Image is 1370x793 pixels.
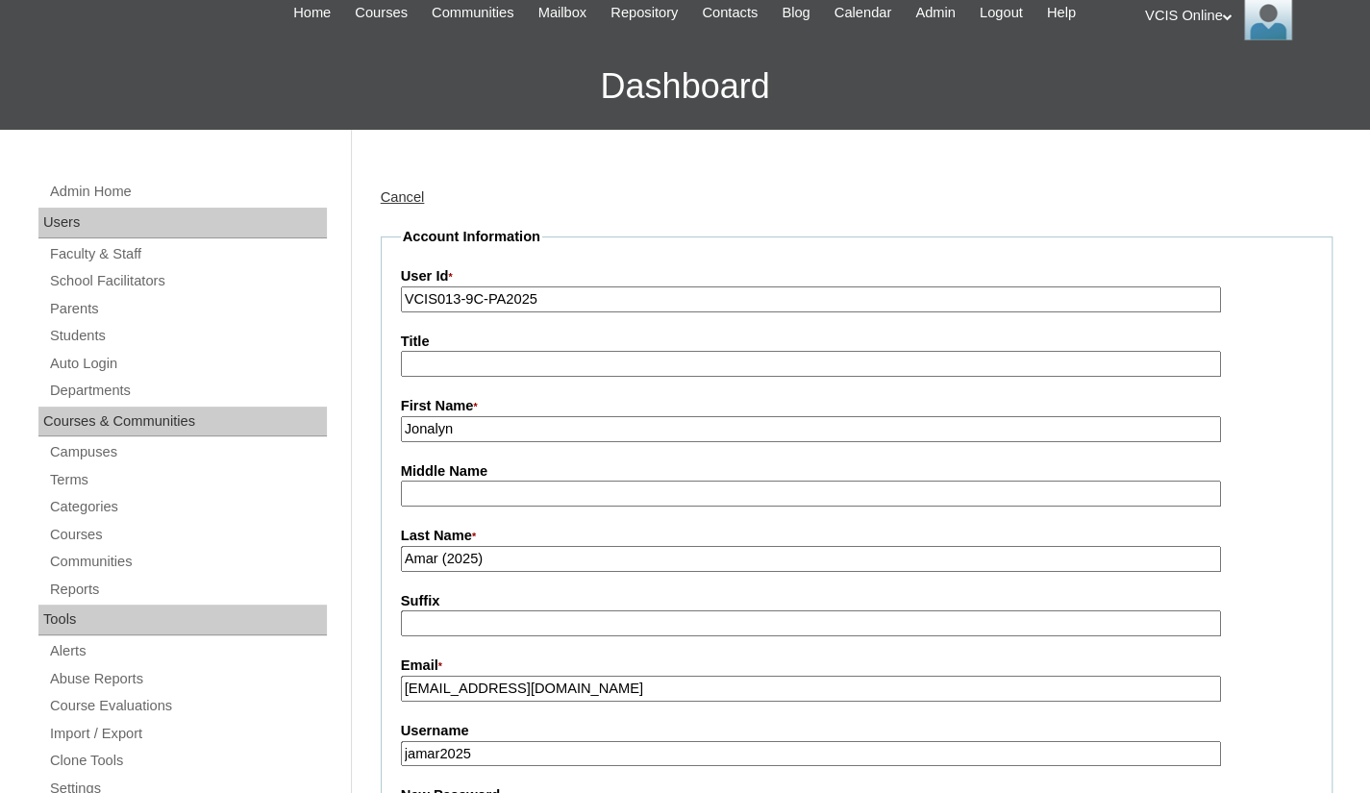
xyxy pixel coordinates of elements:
a: Alerts [48,639,327,663]
a: Calendar [825,2,901,24]
span: Help [1047,2,1076,24]
a: Admin [906,2,965,24]
a: Mailbox [529,2,597,24]
a: Categories [48,495,327,519]
a: Abuse Reports [48,667,327,691]
a: Repository [601,2,687,24]
label: First Name [401,396,1312,417]
a: School Facilitators [48,269,327,293]
a: Communities [422,2,524,24]
label: Title [401,332,1312,352]
a: Faculty & Staff [48,242,327,266]
div: Courses & Communities [38,407,327,437]
span: Calendar [834,2,891,24]
span: Communities [432,2,514,24]
span: Logout [980,2,1023,24]
div: Tools [38,605,327,635]
a: Courses [345,2,417,24]
a: Clone Tools [48,749,327,773]
a: Blog [772,2,819,24]
span: Repository [610,2,678,24]
a: Terms [48,468,327,492]
a: Home [284,2,340,24]
label: Middle Name [401,461,1312,482]
label: Email [401,656,1312,677]
a: Auto Login [48,352,327,376]
a: Communities [48,550,327,574]
a: Course Evaluations [48,694,327,718]
span: Admin [915,2,956,24]
a: Campuses [48,440,327,464]
a: Logout [970,2,1033,24]
span: Blog [782,2,810,24]
label: User Id [401,266,1312,287]
a: Courses [48,523,327,547]
a: Help [1037,2,1085,24]
h3: Dashboard [10,43,1360,130]
a: Students [48,324,327,348]
a: Reports [48,578,327,602]
a: Admin Home [48,180,327,204]
a: Cancel [381,189,425,205]
div: Users [38,208,327,238]
a: Departments [48,379,327,403]
span: Home [293,2,331,24]
span: Contacts [702,2,758,24]
a: Contacts [692,2,767,24]
legend: Account Information [401,227,542,247]
span: Courses [355,2,408,24]
a: Import / Export [48,722,327,746]
label: Suffix [401,591,1312,611]
span: Mailbox [538,2,587,24]
a: Parents [48,297,327,321]
label: Username [401,721,1312,741]
label: Last Name [401,526,1312,547]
